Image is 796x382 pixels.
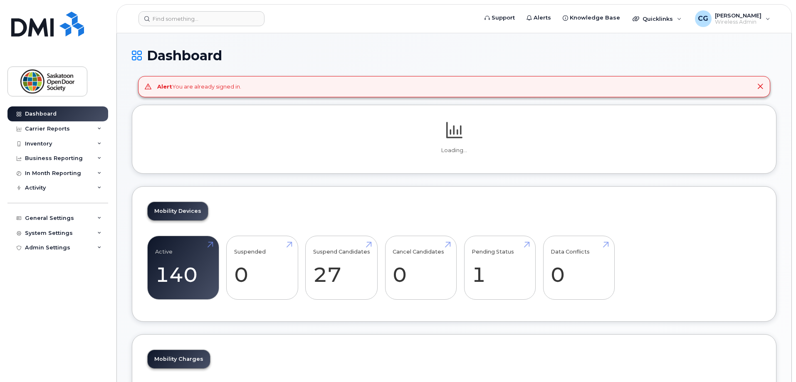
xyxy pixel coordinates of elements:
[234,240,290,295] a: Suspended 0
[148,350,210,368] a: Mobility Charges
[148,202,208,220] a: Mobility Devices
[393,240,449,295] a: Cancel Candidates 0
[157,83,172,90] strong: Alert
[147,147,761,154] p: Loading...
[157,83,241,91] div: You are already signed in.
[551,240,607,295] a: Data Conflicts 0
[313,240,370,295] a: Suspend Candidates 27
[472,240,528,295] a: Pending Status 1
[132,48,776,63] h1: Dashboard
[155,240,211,295] a: Active 140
